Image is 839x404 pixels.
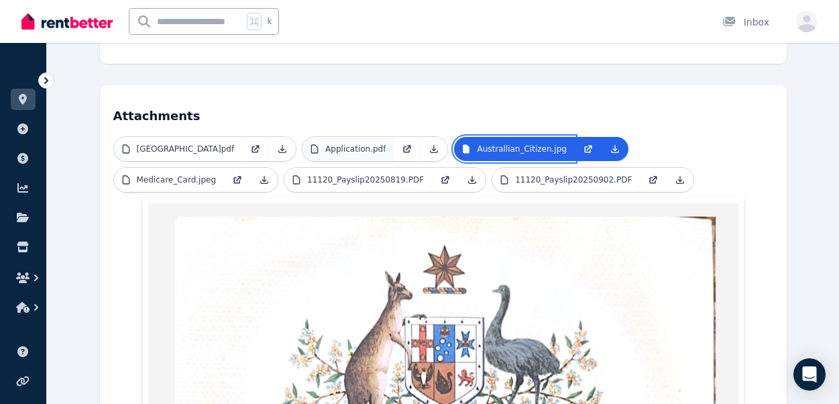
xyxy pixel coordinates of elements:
a: Australlian_Citizen.jpg [454,137,574,161]
p: 11120_Payslip20250819.PDF [307,174,424,185]
a: Medicare_Card.jpeg [114,168,225,192]
h4: Attachments [113,99,773,125]
a: Application.pdf [302,137,394,161]
a: 11120_Payslip20250902.PDF [492,168,640,192]
p: 11120_Payslip20250902.PDF [515,174,632,185]
div: Open Intercom Messenger [793,358,826,391]
a: Open in new Tab [224,168,251,192]
a: Open in new Tab [575,137,602,161]
a: Open in new Tab [640,168,667,192]
p: Medicare_Card.jpeg [137,174,217,185]
p: [GEOGRAPHIC_DATA]pdf [137,144,235,154]
a: [GEOGRAPHIC_DATA]pdf [114,137,243,161]
span: k [267,16,272,27]
a: Open in new Tab [394,137,421,161]
a: Download Attachment [269,137,296,161]
p: Australlian_Citizen.jpg [477,144,566,154]
img: RentBetter [21,11,113,32]
a: Download Attachment [421,137,447,161]
a: Open in new Tab [242,137,269,161]
div: Inbox [722,15,769,29]
a: Download Attachment [459,168,486,192]
a: Download Attachment [251,168,278,192]
a: 11120_Payslip20250819.PDF [284,168,432,192]
a: Open in new Tab [432,168,459,192]
a: Download Attachment [667,168,693,192]
a: Download Attachment [602,137,628,161]
p: Application.pdf [325,144,386,154]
